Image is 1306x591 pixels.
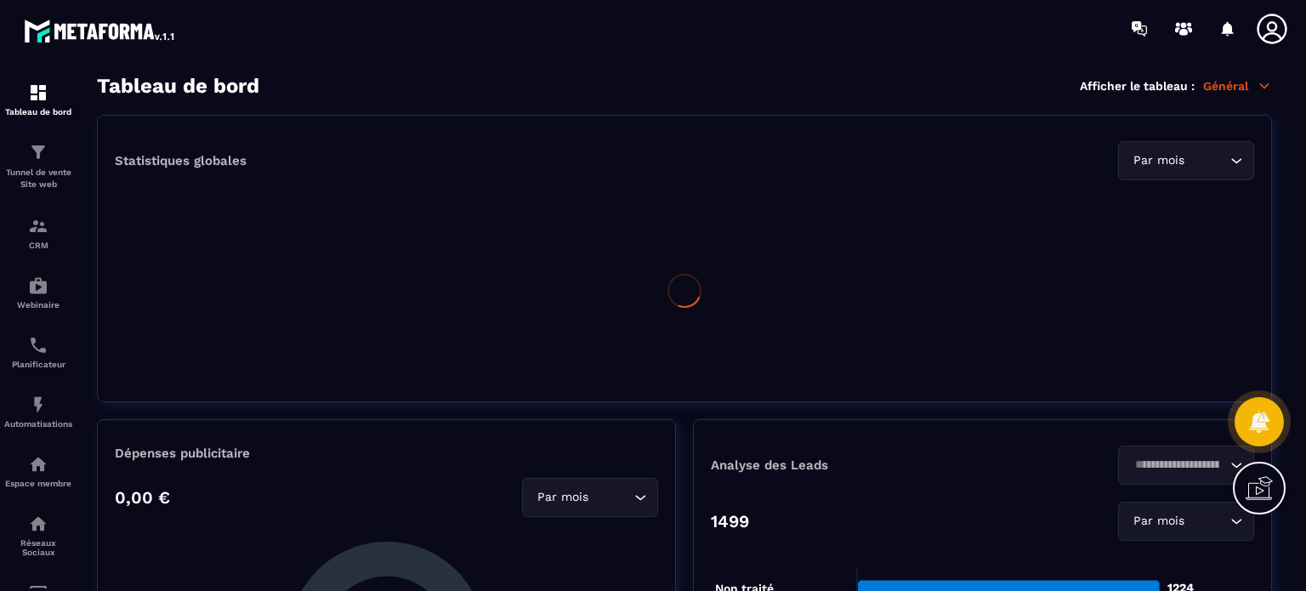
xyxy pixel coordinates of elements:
[4,479,72,488] p: Espace membre
[1080,79,1195,93] p: Afficher le tableau :
[4,129,72,203] a: formationformationTunnel de vente Site web
[1203,78,1272,94] p: Général
[1118,446,1254,485] div: Search for option
[1129,512,1188,531] span: Par mois
[4,501,72,570] a: social-networksocial-networkRéseaux Sociaux
[28,142,48,162] img: formation
[4,322,72,382] a: schedulerschedulerPlanificateur
[28,216,48,236] img: formation
[28,514,48,534] img: social-network
[28,82,48,103] img: formation
[1118,502,1254,541] div: Search for option
[592,488,630,507] input: Search for option
[28,395,48,415] img: automations
[24,15,177,46] img: logo
[4,107,72,116] p: Tableau de bord
[1188,512,1226,531] input: Search for option
[4,360,72,369] p: Planificateur
[522,478,658,517] div: Search for option
[4,382,72,441] a: automationsautomationsAutomatisations
[28,454,48,475] img: automations
[28,276,48,296] img: automations
[115,446,658,461] p: Dépenses publicitaire
[4,241,72,250] p: CRM
[4,203,72,263] a: formationformationCRM
[97,74,259,98] h3: Tableau de bord
[711,457,983,473] p: Analyse des Leads
[1118,141,1254,180] div: Search for option
[711,511,749,531] p: 1499
[4,538,72,557] p: Réseaux Sociaux
[4,419,72,429] p: Automatisations
[1188,151,1226,170] input: Search for option
[4,263,72,322] a: automationsautomationsWebinaire
[4,70,72,129] a: formationformationTableau de bord
[1129,456,1226,475] input: Search for option
[1129,151,1188,170] span: Par mois
[4,167,72,190] p: Tunnel de vente Site web
[4,441,72,501] a: automationsautomationsEspace membre
[115,153,247,168] p: Statistiques globales
[533,488,592,507] span: Par mois
[115,487,170,508] p: 0,00 €
[4,300,72,310] p: Webinaire
[28,335,48,355] img: scheduler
